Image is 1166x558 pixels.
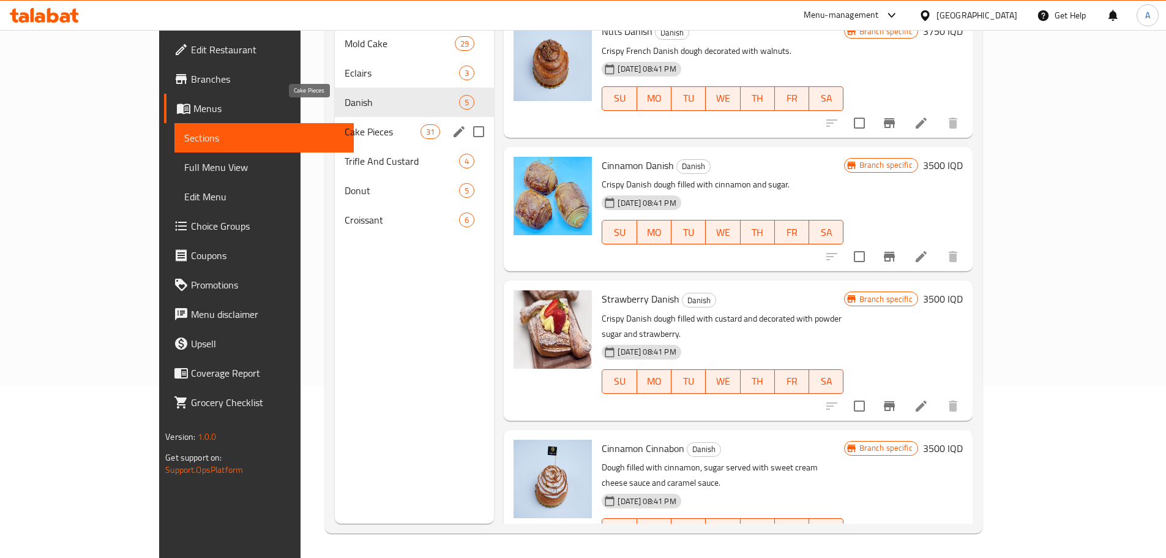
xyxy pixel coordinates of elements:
span: Cinnamon Cinnabon [602,439,684,458]
div: Danish [676,159,711,174]
div: Mold Cake29 [335,29,494,58]
button: WE [706,86,740,111]
span: [DATE] 08:41 PM [613,63,681,75]
p: Crispy French Danish dough decorated with walnuts. [602,43,843,59]
span: SU [607,522,632,540]
div: Donut5 [335,176,494,205]
span: Select to update [846,393,872,419]
div: Eclairs3 [335,58,494,88]
span: Danish [677,159,710,173]
span: TH [746,372,770,390]
button: delete [938,108,968,138]
div: items [420,124,440,139]
span: Trifle And Custard [345,154,459,168]
span: Cinnamon Danish [602,156,674,175]
span: SU [607,89,632,107]
button: TU [671,220,706,244]
span: Edit Restaurant [191,42,344,57]
img: Strawberry Danish [514,290,592,369]
button: FR [775,518,809,543]
span: Version: [165,429,195,445]
span: Grocery Checklist [191,395,344,410]
span: MO [642,224,667,241]
span: [DATE] 08:41 PM [613,346,681,358]
span: Nuts Danish [602,22,652,40]
span: MO [642,372,667,390]
a: Edit Restaurant [164,35,354,64]
a: Support.OpsPlatform [165,462,243,478]
span: 31 [421,126,439,138]
button: SU [602,220,637,244]
nav: Menu sections [335,24,494,239]
div: items [459,66,474,80]
a: Edit menu item [914,249,929,264]
div: Croissant6 [335,205,494,235]
button: Branch-specific-item [875,108,904,138]
span: Sections [184,130,344,145]
span: TU [676,522,701,540]
span: Coupons [191,248,344,263]
span: Edit Menu [184,189,344,204]
button: TU [671,518,706,543]
span: TU [676,89,701,107]
span: SU [607,224,632,241]
span: 5 [460,185,474,197]
button: FR [775,369,809,394]
span: Donut [345,183,459,198]
span: Upsell [191,336,344,351]
a: Menus [164,94,354,123]
button: MO [637,220,671,244]
span: Promotions [191,277,344,292]
span: MO [642,89,667,107]
span: Cake Pieces [345,124,420,139]
a: Promotions [164,270,354,300]
button: TH [741,86,775,111]
div: items [459,154,474,168]
span: SA [814,372,839,390]
a: Coverage Report [164,358,354,388]
div: Danish [687,442,721,457]
div: Danish [655,25,689,40]
span: Branch specific [854,293,917,305]
h6: 3500 IQD [923,157,963,174]
span: Strawberry Danish [602,290,679,308]
span: SA [814,89,839,107]
span: Menus [193,101,344,116]
span: WE [711,522,735,540]
a: Edit Menu [174,182,354,211]
span: Full Menu View [184,160,344,175]
span: [DATE] 08:41 PM [613,197,681,209]
span: 5 [460,97,474,108]
div: Cake Pieces31edit [335,117,494,146]
span: WE [711,372,735,390]
div: items [455,36,474,51]
a: Upsell [164,329,354,358]
button: Branch-specific-item [875,391,904,421]
a: Menu disclaimer [164,300,354,329]
button: WE [706,369,740,394]
span: Eclairs [345,66,459,80]
button: Branch-specific-item [875,242,904,271]
span: 1.0.0 [198,429,217,445]
span: Branch specific [854,26,917,37]
span: Croissant [345,213,459,227]
button: SA [809,369,843,394]
a: Full Menu View [174,153,354,182]
h6: 3750 IQD [923,23,963,40]
span: 3 [460,67,474,79]
span: Danish [682,293,716,307]
span: FR [780,224,804,241]
button: SU [602,518,637,543]
span: Coverage Report [191,366,344,380]
div: Menu-management [804,8,879,23]
h6: 3500 IQD [923,290,963,307]
img: Nuts Danish [514,23,592,101]
span: FR [780,89,804,107]
img: Cinnamon Cinnabon [514,440,592,518]
button: SA [809,518,843,543]
button: MO [637,518,671,543]
img: Cinnamon Danish [514,157,592,235]
a: Sections [174,123,354,153]
a: Grocery Checklist [164,388,354,417]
